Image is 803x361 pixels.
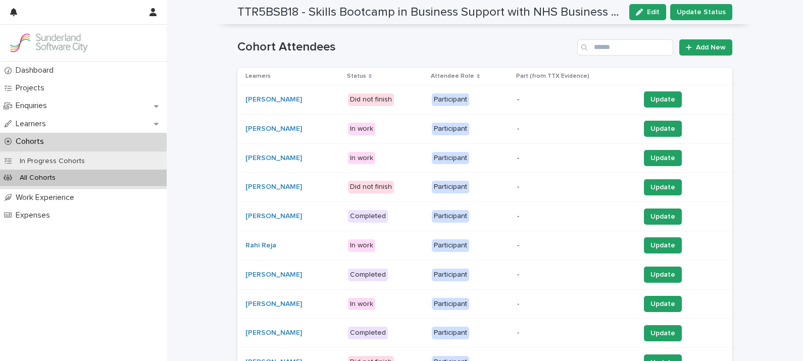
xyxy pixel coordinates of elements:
p: - [517,212,632,221]
a: [PERSON_NAME] [245,329,302,337]
h2: TTR5BSB18 - Skills Bootcamp in Business Support with NHS Business Services Authority [237,5,621,20]
tr: [PERSON_NAME] In workParticipant-Update [237,289,732,319]
button: Update [644,91,682,108]
div: Participant [432,327,469,339]
button: Update [644,121,682,137]
p: Learners [245,71,271,82]
span: Add New [696,44,726,51]
img: GVzBcg19RCOYju8xzymn [8,33,89,53]
span: Update [650,270,675,280]
p: Cohorts [12,137,52,146]
p: - [517,241,632,250]
span: Update Status [677,7,726,17]
div: In work [348,298,375,311]
tr: [PERSON_NAME] In workParticipant-Update [237,114,732,143]
p: Learners [12,119,54,129]
button: Update [644,150,682,166]
p: - [517,300,632,308]
a: [PERSON_NAME] [245,183,302,191]
span: Update [650,328,675,338]
a: [PERSON_NAME] [245,271,302,279]
span: Edit [647,9,660,16]
a: [PERSON_NAME] [245,212,302,221]
div: Completed [348,210,388,223]
div: Participant [432,239,469,252]
button: Update [644,296,682,312]
div: Participant [432,181,469,193]
a: Rahi Reja [245,241,276,250]
button: Update [644,209,682,225]
span: Update [650,299,675,309]
div: Participant [432,210,469,223]
tr: [PERSON_NAME] CompletedParticipant-Update [237,319,732,348]
span: Update [650,212,675,222]
a: [PERSON_NAME] [245,154,302,163]
div: Participant [432,269,469,281]
tr: [PERSON_NAME] In workParticipant-Update [237,143,732,173]
p: Status [347,71,366,82]
p: In Progress Cohorts [12,157,93,166]
div: Participant [432,123,469,135]
p: Work Experience [12,193,82,202]
p: Part (from TTX Evidence) [516,71,589,82]
p: Projects [12,83,53,93]
button: Update [644,179,682,195]
button: Update Status [670,4,732,20]
button: Edit [629,4,666,20]
tr: Rahi Reja In workParticipant-Update [237,231,732,260]
span: Update [650,182,675,192]
p: All Cohorts [12,174,64,182]
div: In work [348,123,375,135]
div: In work [348,152,375,165]
button: Update [644,237,682,253]
div: Participant [432,152,469,165]
span: Update [650,153,675,163]
p: - [517,271,632,279]
button: Update [644,325,682,341]
a: Add New [679,39,732,56]
a: [PERSON_NAME] [245,125,302,133]
input: Search [577,39,673,56]
div: Participant [432,93,469,106]
p: Enquiries [12,101,55,111]
span: Update [650,240,675,250]
span: Update [650,124,675,134]
p: - [517,183,632,191]
a: [PERSON_NAME] [245,95,302,104]
div: Participant [432,298,469,311]
p: Attendee Role [431,71,474,82]
a: [PERSON_NAME] [245,300,302,308]
tr: [PERSON_NAME] Did not finishParticipant-Update [237,173,732,202]
tr: [PERSON_NAME] Did not finishParticipant-Update [237,85,732,114]
span: Update [650,94,675,105]
p: Expenses [12,211,58,220]
div: Completed [348,269,388,281]
div: Did not finish [348,93,394,106]
tr: [PERSON_NAME] CompletedParticipant-Update [237,202,732,231]
p: Dashboard [12,66,62,75]
div: In work [348,239,375,252]
div: Did not finish [348,181,394,193]
p: - [517,125,632,133]
h1: Cohort Attendees [237,40,573,55]
p: - [517,95,632,104]
div: Completed [348,327,388,339]
p: - [517,329,632,337]
button: Update [644,267,682,283]
p: - [517,154,632,163]
tr: [PERSON_NAME] CompletedParticipant-Update [237,260,732,289]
